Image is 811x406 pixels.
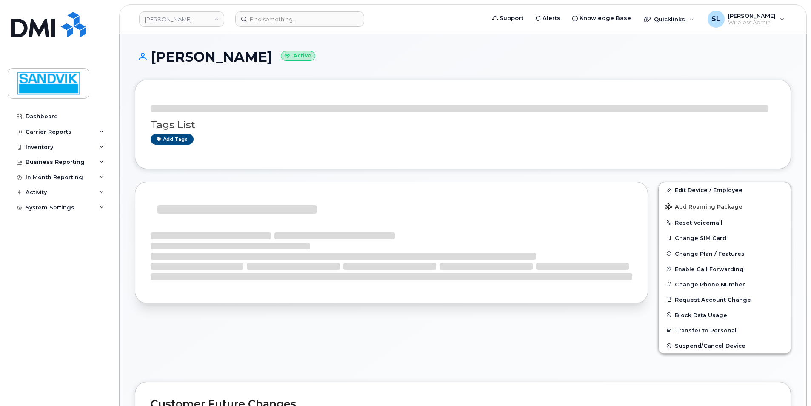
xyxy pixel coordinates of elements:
[659,246,791,261] button: Change Plan / Features
[659,197,791,215] button: Add Roaming Package
[659,215,791,230] button: Reset Voicemail
[659,323,791,338] button: Transfer to Personal
[659,338,791,353] button: Suspend/Cancel Device
[675,266,744,272] span: Enable Call Forwarding
[151,120,775,130] h3: Tags List
[675,343,745,349] span: Suspend/Cancel Device
[281,51,315,61] small: Active
[151,134,194,145] a: Add tags
[659,277,791,292] button: Change Phone Number
[135,49,791,64] h1: [PERSON_NAME]
[659,307,791,323] button: Block Data Usage
[659,292,791,307] button: Request Account Change
[665,203,742,212] span: Add Roaming Package
[675,250,745,257] span: Change Plan / Features
[659,182,791,197] a: Edit Device / Employee
[659,230,791,246] button: Change SIM Card
[659,261,791,277] button: Enable Call Forwarding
